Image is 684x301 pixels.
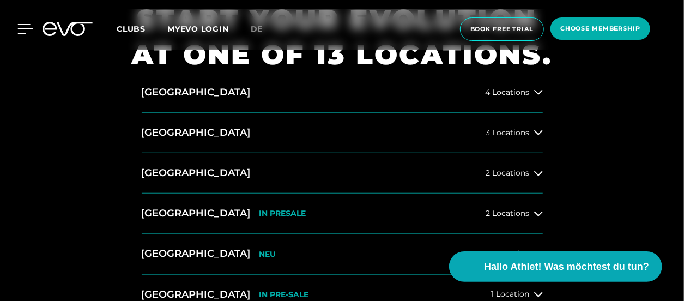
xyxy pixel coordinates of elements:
span: 3 Locations [486,129,530,137]
a: book free trial [457,17,547,41]
button: Hallo Athlet! Was möchtest du tun? [449,251,662,282]
button: [GEOGRAPHIC_DATA]3 Locations [142,113,543,153]
span: choose membership [560,24,640,33]
h2: [GEOGRAPHIC_DATA] [142,247,251,261]
span: 1 Location [492,290,530,298]
h2: [GEOGRAPHIC_DATA] [142,207,251,220]
button: [GEOGRAPHIC_DATA]4 Locations [142,73,543,113]
button: [GEOGRAPHIC_DATA]IN PRESALE2 Locations [142,194,543,234]
span: 1 Location [492,250,530,258]
span: 2 Locations [486,209,530,218]
a: choose membership [547,17,653,41]
span: 4 Locations [486,88,530,97]
a: MYEVO LOGIN [167,24,229,34]
span: book free trial [470,25,534,34]
span: Hallo Athlet! Was möchtest du tun? [484,260,649,274]
p: NEU [259,250,276,259]
h2: [GEOGRAPHIC_DATA] [142,86,251,99]
span: Clubs [117,24,146,34]
span: 2 Locations [486,169,530,177]
h2: [GEOGRAPHIC_DATA] [142,166,251,180]
button: [GEOGRAPHIC_DATA]2 Locations [142,153,543,194]
a: de [251,23,276,35]
a: Clubs [117,23,167,34]
p: IN PRESALE [259,209,306,218]
span: de [251,24,263,34]
h2: [GEOGRAPHIC_DATA] [142,126,251,140]
p: IN PRE-SALE [259,290,309,299]
button: [GEOGRAPHIC_DATA]NEU1 Location [142,234,543,274]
